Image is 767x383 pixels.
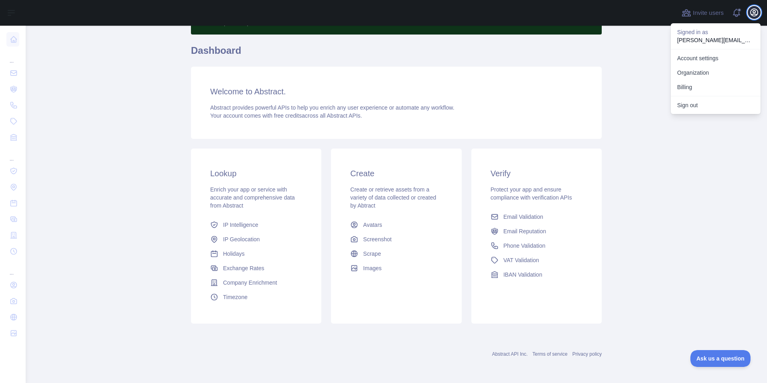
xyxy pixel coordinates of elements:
iframe: Toggle Customer Support [690,350,751,367]
span: VAT Validation [503,256,539,264]
div: ... [6,48,19,64]
h3: Lookup [210,168,302,179]
a: Company Enrichment [207,275,305,290]
span: Protect your app and ensure compliance with verification APIs [491,186,572,201]
span: IBAN Validation [503,271,542,279]
a: Terms of service [532,351,567,357]
p: Signed in as [677,28,754,36]
span: Images [363,264,381,272]
span: Your account comes with across all Abstract APIs. [210,112,362,119]
a: IP Geolocation [207,232,305,247]
a: Email Validation [487,210,586,224]
span: Company Enrichment [223,279,277,287]
a: Privacy policy [572,351,602,357]
button: Sign out [671,98,761,112]
span: IP Geolocation [223,235,260,243]
span: IP Intelligence [223,221,258,229]
a: Holidays [207,247,305,261]
a: Scrape [347,247,445,261]
a: IBAN Validation [487,267,586,282]
span: free credits [274,112,302,119]
a: Timezone [207,290,305,304]
span: Enrich your app or service with accurate and comprehensive data from Abstract [210,186,295,209]
div: ... [6,146,19,162]
p: [PERSON_NAME][EMAIL_ADDRESS][PERSON_NAME][DOMAIN_NAME] [677,36,754,44]
span: Invite users [693,8,724,18]
a: Abstract API Inc. [492,351,528,357]
span: Abstract provides powerful APIs to help you enrich any user experience or automate any workflow. [210,104,455,111]
a: Avatars [347,218,445,232]
span: Exchange Rates [223,264,264,272]
div: ... [6,260,19,276]
span: Screenshot [363,235,392,243]
span: Timezone [223,293,248,301]
h3: Verify [491,168,582,179]
span: Create or retrieve assets from a variety of data collected or created by Abtract [350,186,436,209]
a: Organization [671,65,761,80]
h3: Create [350,168,442,179]
span: Holidays [223,250,245,258]
span: Phone Validation [503,242,546,250]
a: Screenshot [347,232,445,247]
button: Invite users [680,6,725,19]
h1: Dashboard [191,44,602,63]
button: Billing [671,80,761,94]
span: Avatars [363,221,382,229]
a: Exchange Rates [207,261,305,275]
a: Account settings [671,51,761,65]
a: Email Reputation [487,224,586,238]
a: Phone Validation [487,238,586,253]
a: Images [347,261,445,275]
span: Scrape [363,250,381,258]
span: Email Validation [503,213,543,221]
a: VAT Validation [487,253,586,267]
h3: Welcome to Abstract. [210,86,582,97]
a: IP Intelligence [207,218,305,232]
span: Email Reputation [503,227,546,235]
